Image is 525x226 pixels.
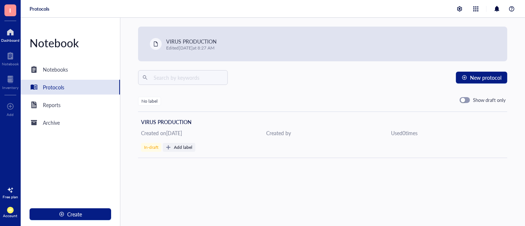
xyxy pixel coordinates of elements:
div: In-draft [144,145,158,150]
div: Created on [DATE] [141,129,254,137]
div: Dashboard [1,38,20,42]
a: Protocols [30,6,49,12]
div: Add label [174,145,192,150]
span: I [10,6,11,15]
div: Add [7,112,14,117]
div: Account [3,213,18,218]
div: Inventory [2,85,18,90]
a: Reports [21,97,120,112]
span: MF [8,209,12,212]
div: Notebook [21,35,120,50]
div: Created by [266,129,380,137]
a: Protocols [21,80,120,95]
div: Protocols [43,83,64,91]
div: No label [141,99,158,104]
span: VIRUS PRODUCTION [166,38,217,45]
div: Notebooks [43,65,68,73]
div: Archive [43,119,60,127]
div: Free plan [3,195,18,199]
a: Archive [21,115,120,130]
a: Notebooks [21,62,120,77]
div: Reports [43,101,61,109]
a: VIRUS PRODUCTIONEdited[DATE]at 8:27 AM [144,32,259,55]
div: Notebook [2,62,19,66]
span: VIRUS PRODUCTION [141,118,192,126]
span: Create [67,211,82,217]
button: Create [30,208,111,220]
div: Show draft only [473,97,506,103]
a: Dashboard [1,26,20,42]
a: Notebook [2,50,19,66]
span: New protocol [470,75,501,81]
button: New protocol [456,72,507,83]
div: Used 0 time s [391,129,504,137]
a: Inventory [2,73,18,90]
input: Search by keywords [151,72,223,83]
div: Edited [DATE] at 8:27 AM [166,45,217,51]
